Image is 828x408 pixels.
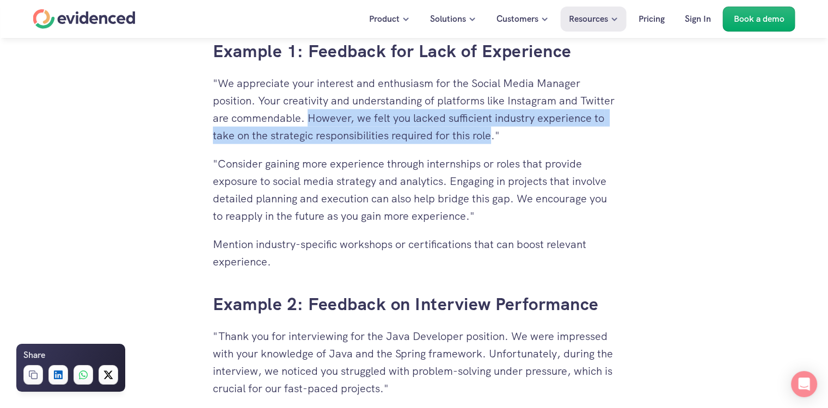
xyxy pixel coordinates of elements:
p: Mention industry-specific workshops or certifications that can boost relevant experience. [213,236,616,270]
div: Open Intercom Messenger [791,371,817,397]
p: Resources [569,12,608,26]
p: "Consider gaining more experience through internships or roles that provide exposure to social me... [213,155,616,225]
a: Pricing [630,7,673,32]
h3: Example 2: Feedback on Interview Performance [213,292,616,317]
a: Book a demo [723,7,795,32]
p: Sign In [685,12,711,26]
p: Solutions [430,12,466,26]
p: Book a demo [734,12,784,26]
p: Customers [496,12,538,26]
a: Home [33,9,136,29]
p: "Thank you for interviewing for the Java Developer position. We were impressed with your knowledg... [213,327,616,397]
p: Pricing [639,12,665,26]
p: "We appreciate your interest and enthusiasm for the Social Media Manager position. Your creativit... [213,75,616,144]
p: Product [369,12,400,26]
h6: Share [23,348,45,362]
a: Sign In [677,7,719,32]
